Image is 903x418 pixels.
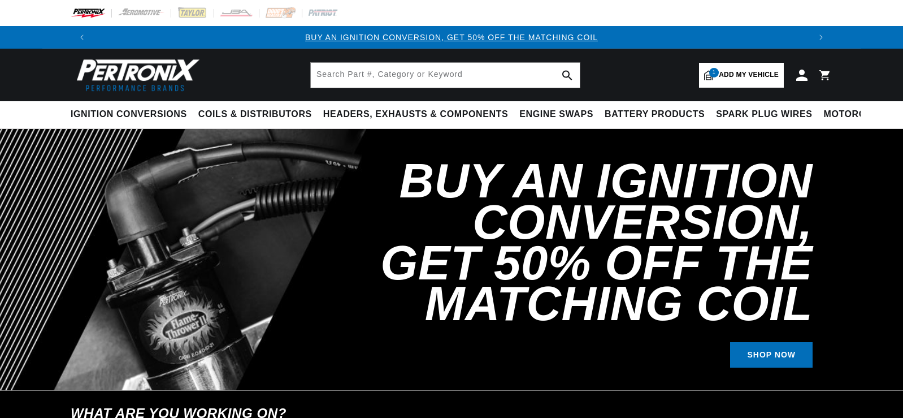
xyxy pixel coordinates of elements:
span: 1 [709,68,719,77]
input: Search Part #, Category or Keyword [311,63,580,88]
slideshow-component: Translation missing: en.sections.announcements.announcement_bar [42,26,861,49]
summary: Engine Swaps [514,101,599,128]
span: Ignition Conversions [71,109,187,120]
summary: Ignition Conversions [71,101,193,128]
summary: Coils & Distributors [193,101,318,128]
span: Add my vehicle [719,70,779,80]
span: Motorcycle [824,109,891,120]
span: Spark Plug Wires [716,109,812,120]
button: search button [555,63,580,88]
button: Translation missing: en.sections.announcements.previous_announcement [71,26,93,49]
img: Pertronix [71,55,201,94]
div: Announcement [93,31,810,44]
span: Battery Products [605,109,705,120]
summary: Motorcycle [818,101,897,128]
span: Headers, Exhausts & Components [323,109,508,120]
summary: Headers, Exhausts & Components [318,101,514,128]
a: BUY AN IGNITION CONVERSION, GET 50% OFF THE MATCHING COIL [305,33,598,42]
a: 1Add my vehicle [699,63,784,88]
button: Translation missing: en.sections.announcements.next_announcement [810,26,832,49]
h2: Buy an Ignition Conversion, Get 50% off the Matching Coil [329,161,813,324]
span: Engine Swaps [519,109,593,120]
summary: Spark Plug Wires [710,101,818,128]
a: SHOP NOW [730,342,813,368]
span: Coils & Distributors [198,109,312,120]
summary: Battery Products [599,101,710,128]
div: 1 of 3 [93,31,810,44]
